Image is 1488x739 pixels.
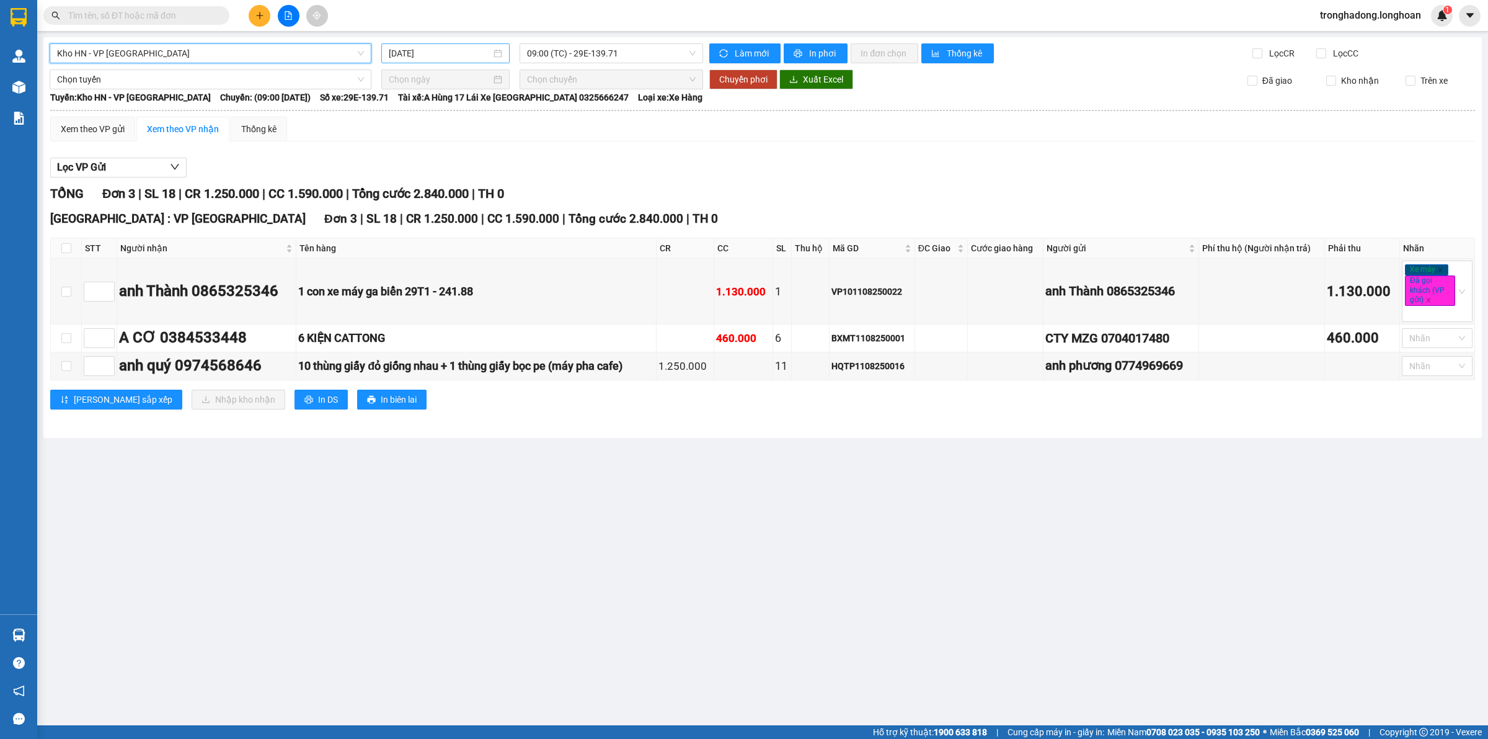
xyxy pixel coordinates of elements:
button: printerIn DS [294,390,348,410]
div: A CƠ 0384533448 [119,326,294,350]
span: TỔNG [50,186,84,201]
span: close [1425,297,1432,303]
span: plus [255,11,264,20]
span: caret-down [1464,10,1476,21]
button: aim [306,5,328,27]
div: anh phương 0774969669 [1045,356,1197,375]
img: warehouse-icon [12,50,25,63]
div: anh Thành 0865325346 [1045,282,1197,301]
span: Chọn tuyến [57,70,364,89]
span: printer [367,395,376,405]
span: question-circle [13,657,25,669]
span: Người gửi [1047,241,1186,255]
span: Kho HN - VP Hà Đông [57,44,364,63]
div: HQTP1108250016 [831,359,913,373]
button: sort-ascending[PERSON_NAME] sắp xếp [50,390,182,410]
span: sync [719,49,730,59]
div: BXMT1108250001 [831,331,913,345]
span: printer [794,49,804,59]
button: downloadNhập kho nhận [192,390,285,410]
span: tronghadong.longhoan [1310,7,1431,23]
div: VP101108250022 [831,285,913,298]
span: | [481,212,484,226]
span: [GEOGRAPHIC_DATA] : VP [GEOGRAPHIC_DATA] [50,212,306,226]
div: 10 thùng giấy đỏ giống nhau + 1 thùng giấy bọc pe (máy pha cafe) [298,357,653,375]
button: bar-chartThống kê [921,43,994,63]
span: CR 1.250.000 [406,212,478,226]
span: Tài xế: A Hùng 17 Lái Xe [GEOGRAPHIC_DATA] 0325666247 [398,91,629,104]
span: bar-chart [931,49,942,59]
button: printerIn biên lai [357,390,427,410]
span: message [13,713,25,725]
span: CR 1.250.000 [185,186,259,201]
span: Chọn chuyến [527,70,696,89]
img: warehouse-icon [12,81,25,94]
button: Lọc VP Gửi [50,158,187,177]
button: Chuyển phơi [709,69,777,89]
th: Phải thu [1325,238,1399,259]
span: Số xe: 29E-139.71 [320,91,389,104]
span: Miền Bắc [1270,725,1359,739]
span: 1 [1445,6,1450,14]
div: anh quý 0974568646 [119,354,294,378]
span: down [170,162,180,172]
span: [PERSON_NAME] sắp xếp [74,393,172,406]
span: | [996,725,998,739]
span: Tổng cước 2.840.000 [352,186,469,201]
span: Tổng cước 2.840.000 [569,212,683,226]
th: CR [657,238,714,259]
div: 1 con xe máy ga biển 29T1 - 241.88 [298,283,653,300]
input: Tìm tên, số ĐT hoặc mã đơn [68,9,215,22]
button: plus [249,5,270,27]
span: | [346,186,349,201]
div: anh Thành 0865325346 [119,280,294,303]
div: Xem theo VP nhận [147,122,219,136]
button: downloadXuất Excel [779,69,853,89]
input: Chọn ngày [389,73,491,86]
div: Nhãn [1403,241,1471,255]
td: BXMT1108250001 [830,325,915,352]
div: Thống kê [241,122,277,136]
span: Thống kê [947,47,984,60]
button: caret-down [1459,5,1481,27]
span: Mã GD [833,241,902,255]
span: 09:00 (TC) - 29E-139.71 [527,44,696,63]
strong: 0369 525 060 [1306,727,1359,737]
span: | [562,212,565,226]
span: SL 18 [144,186,175,201]
span: Lọc VP Gửi [57,159,106,175]
div: 6 KIỆN CATTONG [298,329,653,347]
strong: 0708 023 035 - 0935 103 250 [1146,727,1260,737]
span: | [472,186,475,201]
div: Xem theo VP gửi [61,122,125,136]
span: sort-ascending [60,395,69,405]
div: 11 [775,357,789,375]
div: 1.250.000 [658,358,712,375]
span: Trên xe [1415,74,1453,87]
div: CTY MZG 0704017480 [1045,329,1197,348]
span: Xuất Excel [803,73,843,86]
th: Phí thu hộ (Người nhận trả) [1199,238,1326,259]
span: ĐC Giao [918,241,955,255]
span: TH 0 [478,186,504,201]
span: Lọc CC [1328,47,1360,60]
th: STT [82,238,117,259]
td: VP101108250022 [830,259,915,325]
span: Làm mới [735,47,771,60]
th: Thu hộ [792,238,830,259]
b: Tuyến: Kho HN - VP [GEOGRAPHIC_DATA] [50,92,211,102]
span: Chuyến: (09:00 [DATE]) [220,91,311,104]
span: printer [304,395,313,405]
span: SL 18 [366,212,397,226]
button: In đơn chọn [851,43,918,63]
span: Lọc CR [1264,47,1296,60]
span: Xe máy [1405,264,1448,275]
span: CC 1.590.000 [268,186,343,201]
span: In DS [318,393,338,406]
span: | [686,212,689,226]
span: In biên lai [381,393,417,406]
div: 460.000 [716,330,771,347]
strong: 1900 633 818 [934,727,987,737]
th: CC [714,238,773,259]
span: Đã giao [1257,74,1297,87]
